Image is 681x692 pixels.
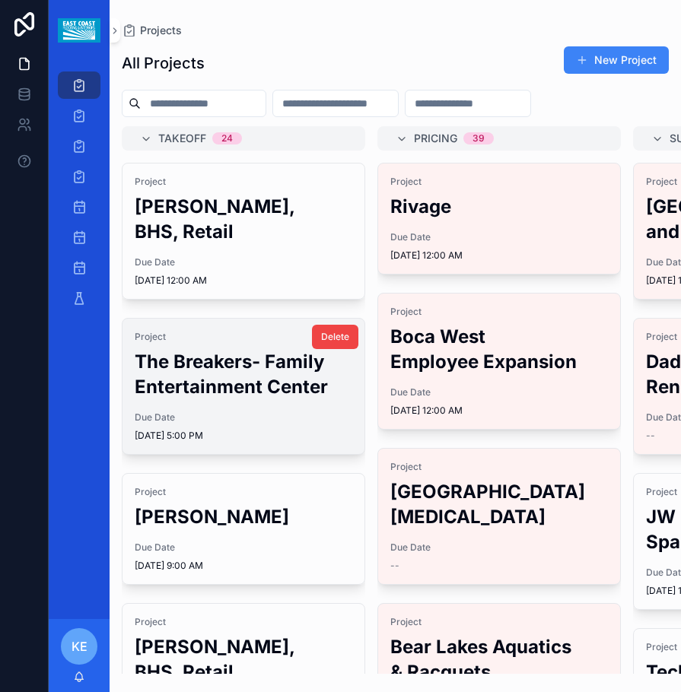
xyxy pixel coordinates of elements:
[390,231,608,243] span: Due Date
[135,486,352,498] span: Project
[122,163,365,300] a: Project[PERSON_NAME], BHS, RetailDue Date[DATE] 12:00 AM
[312,325,358,349] button: Delete
[414,131,457,146] span: Pricing
[122,52,205,74] h1: All Projects
[390,194,608,219] h2: Rivage
[390,176,608,188] span: Project
[390,634,608,684] h2: Bear Lakes Aquatics & Racquets
[473,132,485,144] div: 39
[390,249,608,262] span: [DATE] 12:00 AM
[221,132,233,144] div: 24
[390,386,608,398] span: Due Date
[58,18,100,43] img: App logo
[140,23,182,38] span: Projects
[122,318,365,455] a: ProjectThe Breakers- Family Entertainment CenterDue Date[DATE] 5:00 PMDelete
[135,411,352,424] span: Due Date
[321,331,349,343] span: Delete
[122,473,365,585] a: Project[PERSON_NAME]Due Date[DATE] 9:00 AM
[390,616,608,628] span: Project
[390,324,608,374] h2: Boca West Employee Expansion
[377,448,621,585] a: Project[GEOGRAPHIC_DATA][MEDICAL_DATA]Due Date--
[390,479,608,529] h2: [GEOGRAPHIC_DATA][MEDICAL_DATA]
[49,61,110,332] div: scrollable content
[122,23,182,38] a: Projects
[135,504,352,529] h2: [PERSON_NAME]
[135,349,352,399] h2: The Breakers- Family Entertainment Center
[646,430,655,442] span: --
[135,331,352,343] span: Project
[135,616,352,628] span: Project
[135,541,352,554] span: Due Date
[377,293,621,430] a: ProjectBoca West Employee ExpansionDue Date[DATE] 12:00 AM
[390,405,608,417] span: [DATE] 12:00 AM
[135,194,352,244] h2: [PERSON_NAME], BHS, Retail
[135,275,352,287] span: [DATE] 12:00 AM
[390,461,608,473] span: Project
[135,560,352,572] span: [DATE] 9:00 AM
[158,131,206,146] span: Takeoff
[135,176,352,188] span: Project
[135,256,352,268] span: Due Date
[390,560,399,572] span: --
[72,637,88,655] span: KE
[390,306,608,318] span: Project
[564,46,669,74] button: New Project
[377,163,621,275] a: ProjectRivageDue Date[DATE] 12:00 AM
[135,430,352,442] span: [DATE] 5:00 PM
[135,634,352,684] h2: [PERSON_NAME], BHS, Retail
[390,541,608,554] span: Due Date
